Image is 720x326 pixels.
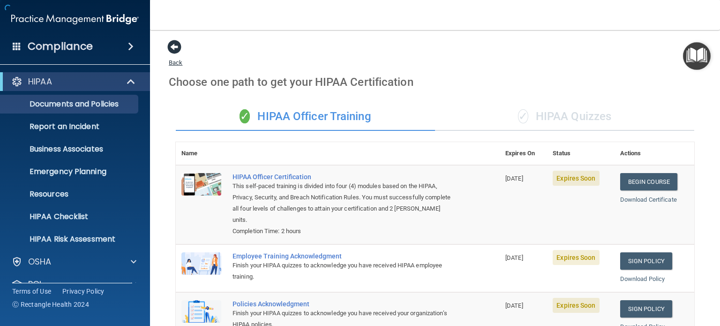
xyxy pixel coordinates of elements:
img: PMB logo [11,10,139,29]
div: Employee Training Acknowledgment [232,252,453,260]
p: HIPAA Risk Assessment [6,235,134,244]
span: Expires Soon [553,298,599,313]
iframe: Drift Widget Chat Controller [558,260,709,297]
a: Download Certificate [620,196,677,203]
div: This self-paced training is divided into four (4) modules based on the HIPAA, Privacy, Security, ... [232,181,453,226]
a: Sign Policy [620,252,672,270]
div: HIPAA Officer Training [176,103,435,131]
th: Status [547,142,614,165]
button: Open Resource Center [683,42,711,70]
th: Name [176,142,227,165]
p: HIPAA Checklist [6,212,134,221]
a: PCI [11,279,136,290]
p: Documents and Policies [6,99,134,109]
span: ✓ [518,109,528,123]
a: Back [169,48,182,66]
a: HIPAA [11,76,136,87]
span: ✓ [240,109,250,123]
a: OSHA [11,256,136,267]
th: Actions [615,142,694,165]
div: HIPAA Quizzes [435,103,694,131]
div: Finish your HIPAA quizzes to acknowledge you have received HIPAA employee training. [232,260,453,282]
a: Sign Policy [620,300,672,318]
p: Report an Incident [6,122,134,131]
p: Emergency Planning [6,167,134,176]
p: Resources [6,190,134,199]
p: Business Associates [6,144,134,154]
span: [DATE] [505,175,523,182]
a: Begin Course [620,173,677,190]
span: [DATE] [505,254,523,261]
th: Expires On [500,142,547,165]
a: Privacy Policy [62,287,105,296]
h4: Compliance [28,40,93,53]
a: Terms of Use [12,287,51,296]
div: Completion Time: 2 hours [232,226,453,237]
div: Choose one path to get your HIPAA Certification [169,68,701,96]
p: PCI [28,279,41,290]
span: Expires Soon [553,250,599,265]
p: OSHA [28,256,52,267]
p: HIPAA [28,76,52,87]
a: HIPAA Officer Certification [232,173,453,181]
span: Ⓒ Rectangle Health 2024 [12,300,89,309]
span: [DATE] [505,302,523,309]
span: Expires Soon [553,171,599,186]
div: Policies Acknowledgment [232,300,453,308]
